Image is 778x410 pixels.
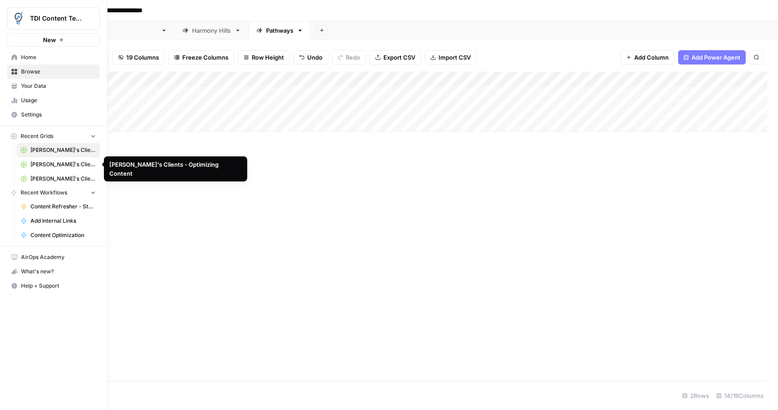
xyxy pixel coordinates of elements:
[21,96,96,104] span: Usage
[620,50,675,65] button: Add Column
[7,50,100,65] a: Home
[21,111,96,119] span: Settings
[112,50,165,65] button: 19 Columns
[17,157,100,172] a: [PERSON_NAME]'s Clients - Optimizing Content
[7,93,100,108] a: Usage
[346,53,360,62] span: Redo
[21,82,96,90] span: Your Data
[7,250,100,264] a: AirOps Academy
[126,53,159,62] span: 19 Columns
[7,129,100,143] button: Recent Grids
[17,199,100,214] a: Content Refresher - Stolen
[266,26,293,35] div: Pathways
[17,228,100,242] a: Content Optimization
[7,79,100,93] a: Your Data
[7,264,100,279] button: What's new?
[7,33,100,47] button: New
[17,172,100,186] a: [PERSON_NAME]'s Clients - New Content
[17,143,100,157] a: [PERSON_NAME]'s Clients - New Content
[192,26,231,35] div: Harmony Hills
[713,388,767,403] div: 14/19 Columns
[238,50,290,65] button: Row Height
[293,50,328,65] button: Undo
[46,22,175,39] a: [US_STATE][GEOGRAPHIC_DATA]
[438,53,471,62] span: Import CSV
[7,108,100,122] a: Settings
[30,217,96,225] span: Add Internal Links
[7,279,100,293] button: Help + Support
[21,68,96,76] span: Browse
[21,53,96,61] span: Home
[30,175,96,183] span: [PERSON_NAME]'s Clients - New Content
[30,231,96,239] span: Content Optimization
[175,22,249,39] a: Harmony Hills
[249,22,311,39] a: Pathways
[30,203,96,211] span: Content Refresher - Stolen
[370,50,421,65] button: Export CSV
[182,53,228,62] span: Freeze Columns
[21,282,96,290] span: Help + Support
[30,146,96,154] span: [PERSON_NAME]'s Clients - New Content
[332,50,366,65] button: Redo
[21,189,67,197] span: Recent Workflows
[21,132,53,140] span: Recent Grids
[30,160,96,168] span: [PERSON_NAME]'s Clients - Optimizing Content
[678,50,746,65] button: Add Power Agent
[692,53,740,62] span: Add Power Agent
[7,65,100,79] a: Browse
[168,50,234,65] button: Freeze Columns
[10,10,26,26] img: TDI Content Team Logo
[21,253,96,261] span: AirOps Academy
[63,26,157,35] div: [US_STATE][GEOGRAPHIC_DATA]
[7,186,100,199] button: Recent Workflows
[43,35,56,44] span: New
[425,50,477,65] button: Import CSV
[17,214,100,228] a: Add Internal Links
[7,7,100,30] button: Workspace: TDI Content Team
[383,53,415,62] span: Export CSV
[252,53,284,62] span: Row Height
[679,388,713,403] div: 2 Rows
[8,265,99,278] div: What's new?
[634,53,669,62] span: Add Column
[30,14,84,23] span: TDI Content Team
[307,53,322,62] span: Undo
